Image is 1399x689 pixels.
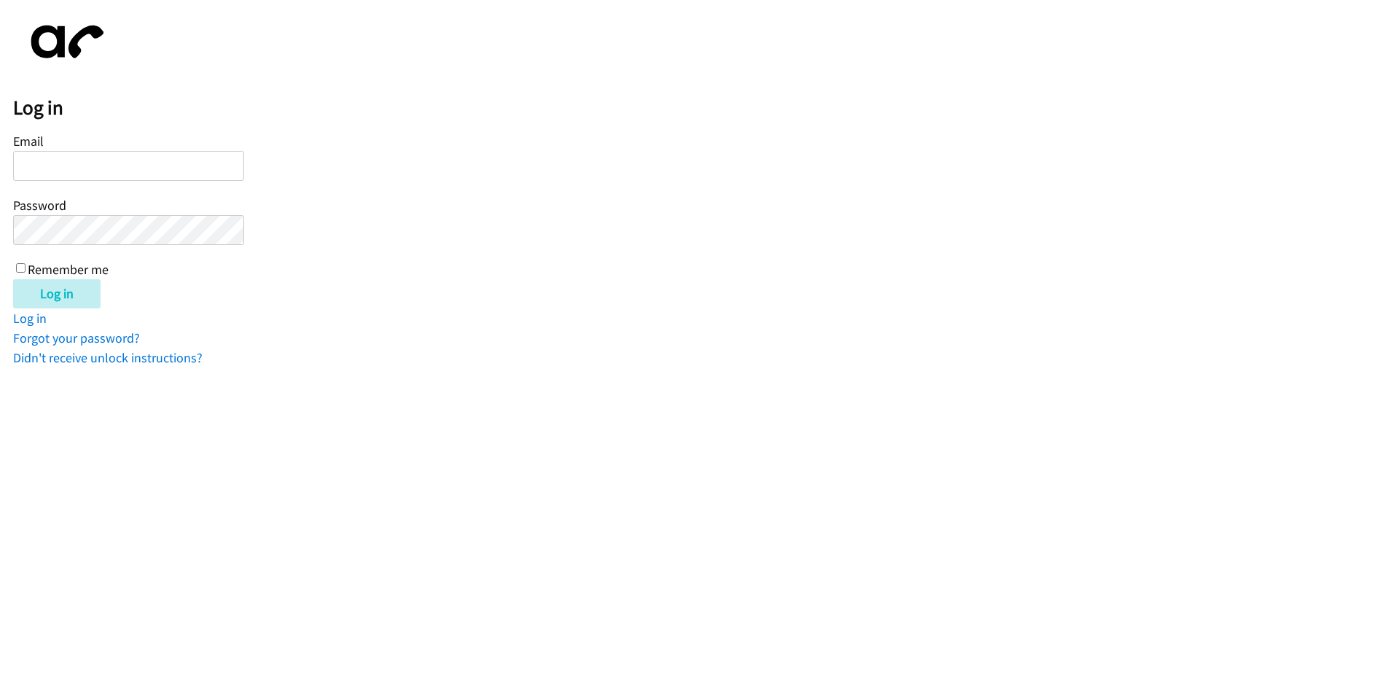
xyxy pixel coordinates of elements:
[13,13,115,71] img: aphone-8a226864a2ddd6a5e75d1ebefc011f4aa8f32683c2d82f3fb0802fe031f96514.svg
[13,96,1399,120] h2: Log in
[13,197,66,214] label: Password
[13,330,140,346] a: Forgot your password?
[13,133,44,149] label: Email
[28,261,109,278] label: Remember me
[13,349,203,366] a: Didn't receive unlock instructions?
[13,279,101,308] input: Log in
[13,310,47,327] a: Log in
